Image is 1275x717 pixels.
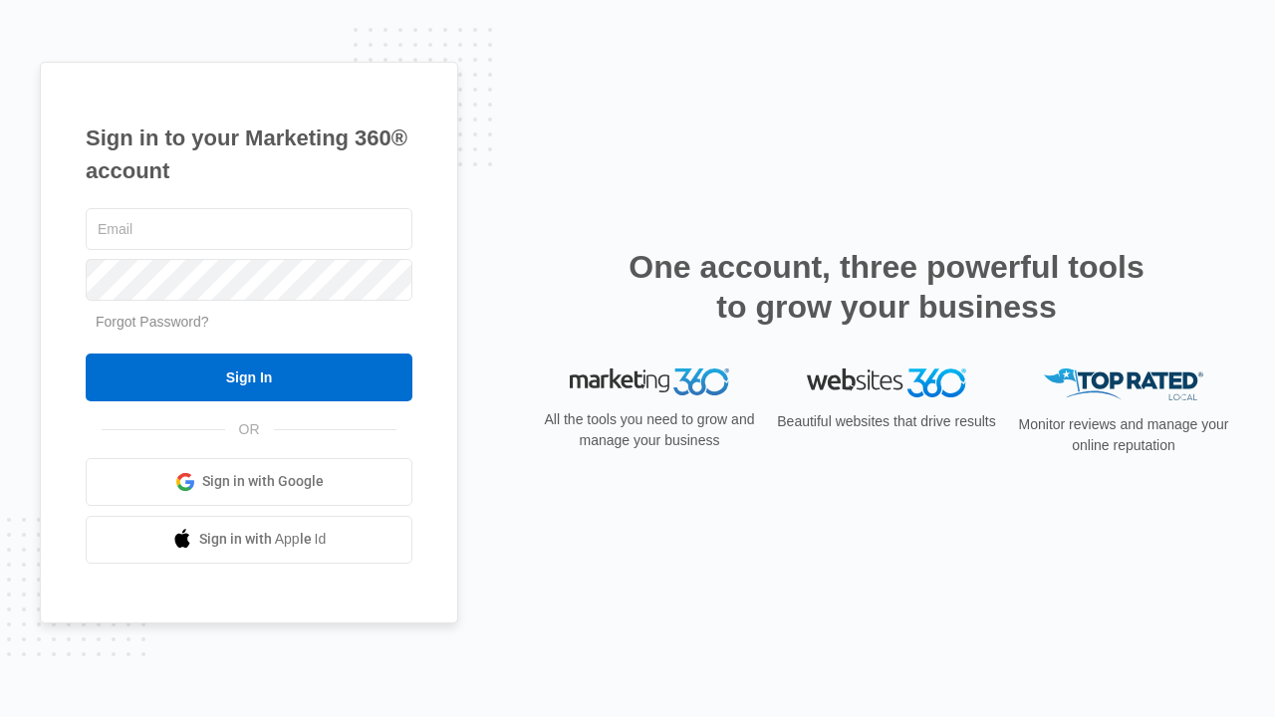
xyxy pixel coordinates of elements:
[807,368,966,397] img: Websites 360
[86,208,412,250] input: Email
[225,419,274,440] span: OR
[1044,368,1203,401] img: Top Rated Local
[538,409,761,451] p: All the tools you need to grow and manage your business
[96,314,209,330] a: Forgot Password?
[199,529,327,550] span: Sign in with Apple Id
[1012,414,1235,456] p: Monitor reviews and manage your online reputation
[202,471,324,492] span: Sign in with Google
[86,121,412,187] h1: Sign in to your Marketing 360® account
[775,411,998,432] p: Beautiful websites that drive results
[86,458,412,506] a: Sign in with Google
[86,516,412,564] a: Sign in with Apple Id
[570,368,729,396] img: Marketing 360
[623,247,1150,327] h2: One account, three powerful tools to grow your business
[86,354,412,401] input: Sign In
